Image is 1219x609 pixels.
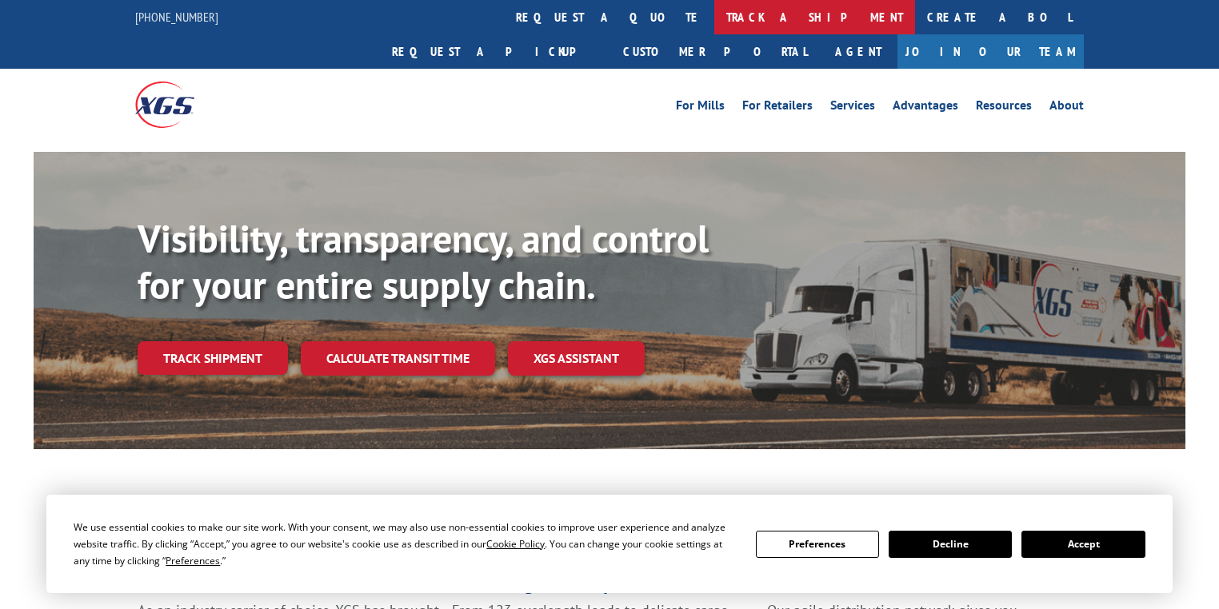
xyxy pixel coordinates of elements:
[819,34,897,69] a: Agent
[138,341,288,375] a: Track shipment
[380,34,611,69] a: Request a pickup
[676,99,725,117] a: For Mills
[893,99,958,117] a: Advantages
[486,537,545,551] span: Cookie Policy
[135,9,218,25] a: [PHONE_NUMBER]
[301,341,495,376] a: Calculate transit time
[166,554,220,567] span: Preferences
[889,531,1012,558] button: Decline
[74,519,736,569] div: We use essential cookies to make our site work. With your consent, we may also use non-essential ...
[742,99,813,117] a: For Retailers
[1049,99,1084,117] a: About
[508,341,645,376] a: XGS ASSISTANT
[756,531,879,558] button: Preferences
[976,99,1032,117] a: Resources
[138,213,709,309] b: Visibility, transparency, and control for your entire supply chain.
[611,34,819,69] a: Customer Portal
[830,99,875,117] a: Services
[46,495,1173,593] div: Cookie Consent Prompt
[1021,531,1145,558] button: Accept
[897,34,1084,69] a: Join Our Team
